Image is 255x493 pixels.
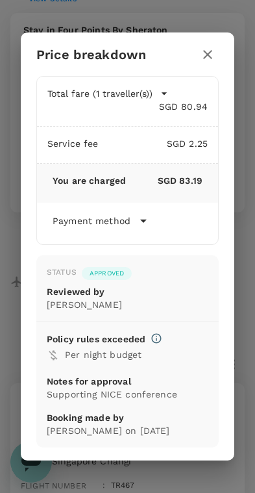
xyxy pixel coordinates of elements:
button: Total fare (1 traveller(s)) [47,87,168,100]
p: Per night budget [65,348,208,361]
p: Policy rules exceeded [47,333,145,346]
div: Status [47,266,77,279]
p: SGD 83.19 [126,174,202,187]
p: [PERSON_NAME] [47,298,208,311]
h6: Price breakdown [36,44,146,65]
p: [PERSON_NAME] on [DATE] [47,424,208,437]
p: You are charged [53,174,126,187]
p: Booking made by [47,411,208,424]
p: Payment method [53,214,130,227]
p: Total fare (1 traveller(s)) [47,87,152,100]
p: Reviewed by [47,285,208,298]
p: Supporting NICE conference [47,388,208,401]
p: Notes for approval [47,375,208,388]
p: Service fee [47,137,99,150]
span: Approved [82,269,132,278]
p: SGD 80.94 [47,100,208,113]
p: SGD 2.25 [99,137,208,150]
